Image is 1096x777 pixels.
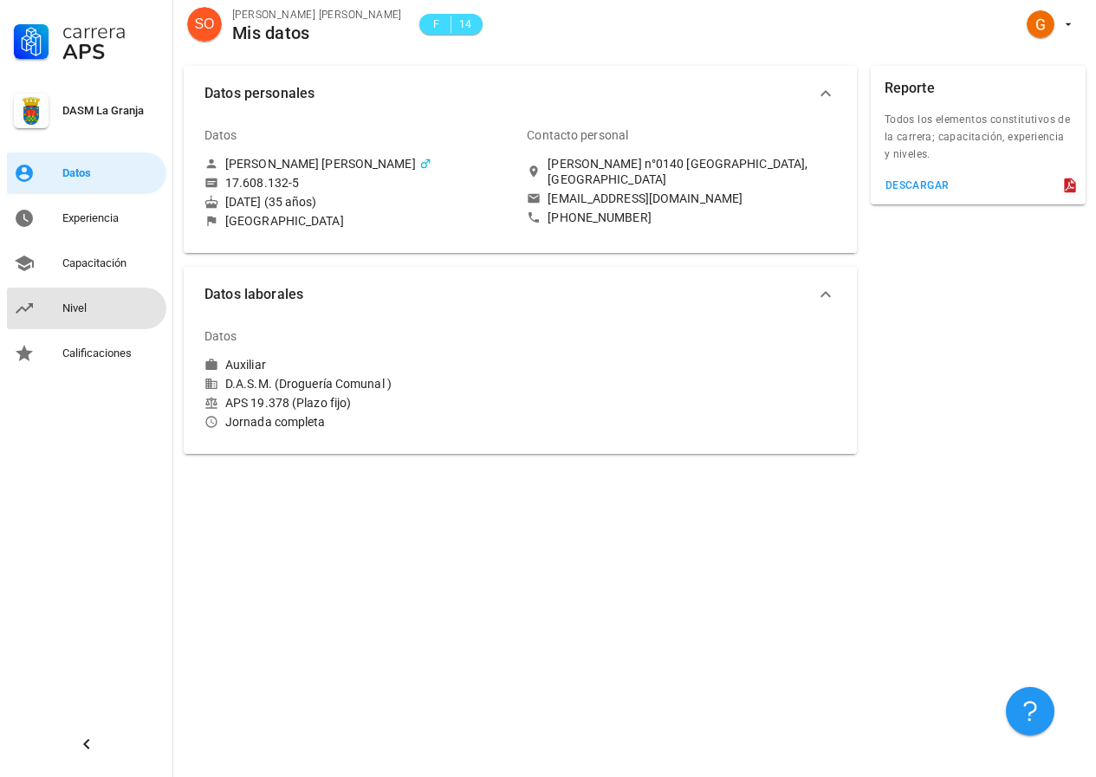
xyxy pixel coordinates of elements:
[184,267,857,322] button: Datos laborales
[232,6,402,23] div: [PERSON_NAME] [PERSON_NAME]
[527,210,835,225] a: [PHONE_NUMBER]
[204,315,237,357] div: Datos
[885,66,935,111] div: Reporte
[62,211,159,225] div: Experiencia
[62,42,159,62] div: APS
[204,395,513,411] div: APS 19.378 (Plazo fijo)
[430,16,444,33] span: F
[62,21,159,42] div: Carrera
[187,7,222,42] div: avatar
[62,166,159,180] div: Datos
[7,243,166,284] a: Capacitación
[871,111,1086,173] div: Todos los elementos constitutivos de la carrera; capacitación, experiencia y niveles.
[458,16,472,33] span: 14
[62,104,159,118] div: DASM La Granja
[527,114,628,156] div: Contacto personal
[885,179,950,191] div: descargar
[7,333,166,374] a: Calificaciones
[204,81,815,106] span: Datos personales
[7,197,166,239] a: Experiencia
[225,156,416,172] div: [PERSON_NAME] [PERSON_NAME]
[548,191,743,206] div: [EMAIL_ADDRESS][DOMAIN_NAME]
[527,191,835,206] a: [EMAIL_ADDRESS][DOMAIN_NAME]
[878,173,957,197] button: descargar
[204,376,513,392] div: D.A.S.M. (Droguería Comunal )
[184,66,857,121] button: Datos personales
[204,194,513,210] div: [DATE] (35 años)
[1027,10,1054,38] div: avatar
[232,23,402,42] div: Mis datos
[204,282,815,307] span: Datos laborales
[7,152,166,194] a: Datos
[204,114,237,156] div: Datos
[527,156,835,187] a: [PERSON_NAME] n°0140 [GEOGRAPHIC_DATA], [GEOGRAPHIC_DATA]
[548,210,651,225] div: [PHONE_NUMBER]
[225,213,344,229] div: [GEOGRAPHIC_DATA]
[548,156,835,187] div: [PERSON_NAME] n°0140 [GEOGRAPHIC_DATA], [GEOGRAPHIC_DATA]
[204,414,513,430] div: Jornada completa
[194,7,214,42] span: SO
[62,301,159,315] div: Nivel
[225,175,299,191] div: 17.608.132-5
[62,256,159,270] div: Capacitación
[7,288,166,329] a: Nivel
[225,357,266,372] div: Auxiliar
[62,346,159,360] div: Calificaciones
